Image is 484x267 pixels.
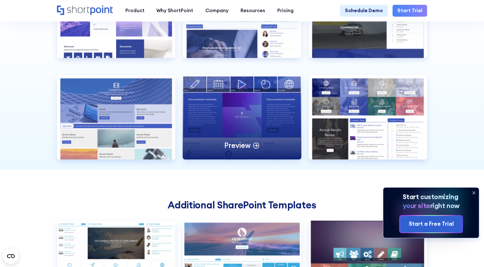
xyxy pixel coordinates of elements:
p: Preview [224,141,250,150]
iframe: Chat Widget [452,236,484,267]
a: Resources [234,5,271,17]
div: Resources [241,7,265,14]
div: Start a Free Trial [409,220,454,228]
h2: Additional SharePoint Templates [57,199,427,211]
a: Start a Free Trial [400,216,462,233]
div: Product [125,7,144,14]
a: Intranet Layout 4Preview [183,75,301,169]
a: Schedule Demo [340,5,388,17]
a: Company [199,5,234,17]
div: Pricing [277,7,294,14]
a: Product [119,5,151,17]
div: Company [205,7,228,14]
a: Pricing [271,5,300,17]
a: Intranet Layout 5 [309,75,427,169]
a: Intranet Layout 3 [57,75,176,169]
a: Home [57,5,113,16]
button: Open CMP widget [3,248,19,264]
a: Start Trial [393,5,427,17]
a: Why ShortPoint [150,5,199,17]
div: Why ShortPoint [156,7,193,14]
